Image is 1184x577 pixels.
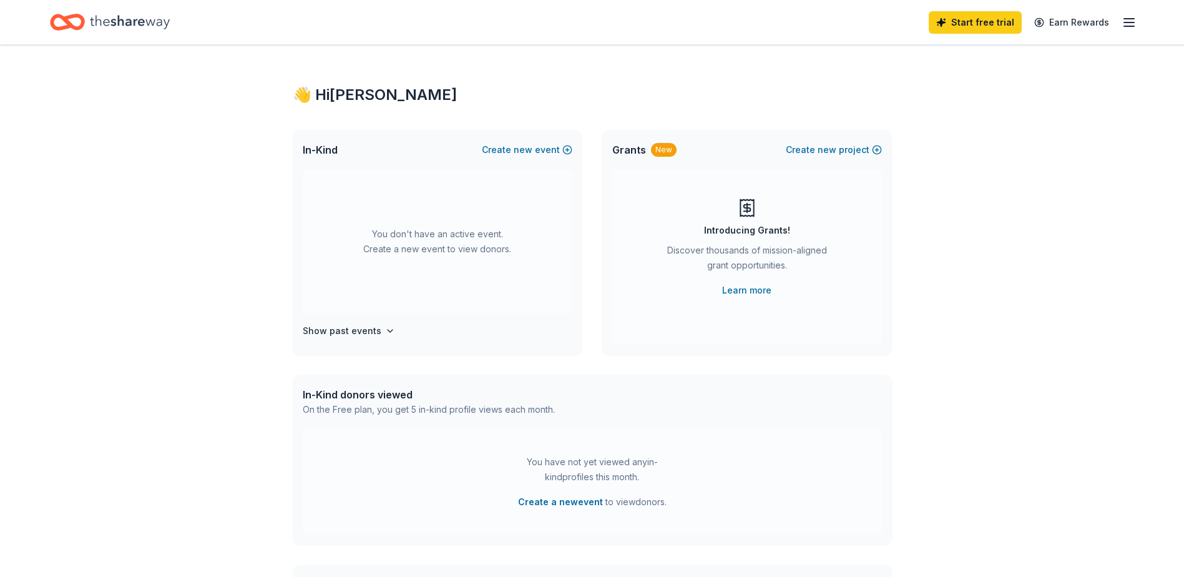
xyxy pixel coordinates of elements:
button: Create a newevent [518,495,603,510]
div: New [651,143,677,157]
a: Start free trial [929,11,1022,34]
div: Introducing Grants! [704,223,790,238]
div: Discover thousands of mission-aligned grant opportunities. [662,243,832,278]
span: new [818,142,836,157]
div: 👋 Hi [PERSON_NAME] [293,85,892,105]
div: You have not yet viewed any in-kind profiles this month. [514,455,670,485]
span: to view donors . [518,495,667,510]
button: Show past events [303,323,395,338]
a: Earn Rewards [1027,11,1117,34]
div: You don't have an active event. Create a new event to view donors. [303,170,572,313]
div: In-Kind donors viewed [303,387,555,402]
span: Grants [612,142,646,157]
a: Home [50,7,170,37]
button: Createnewproject [786,142,882,157]
button: Createnewevent [482,142,572,157]
a: Learn more [722,283,771,298]
h4: Show past events [303,323,381,338]
div: On the Free plan, you get 5 in-kind profile views each month. [303,402,555,417]
span: In-Kind [303,142,338,157]
span: new [514,142,532,157]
